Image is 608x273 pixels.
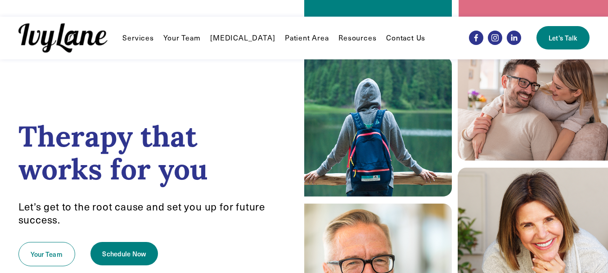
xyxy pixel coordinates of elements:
span: Services [122,33,153,43]
a: Instagram [488,31,502,45]
a: folder dropdown [338,32,376,43]
a: Your Team [18,242,75,266]
a: Contact Us [386,32,425,43]
strong: Therapy that works for you [18,118,208,188]
a: Let's Talk [536,26,590,49]
a: LinkedIn [507,31,521,45]
a: Facebook [469,31,483,45]
a: [MEDICAL_DATA] [210,32,275,43]
span: Resources [338,33,376,43]
a: Schedule Now [90,242,158,265]
a: Patient Area [285,32,329,43]
a: Your Team [163,32,200,43]
a: folder dropdown [122,32,153,43]
span: Let’s get to the root cause and set you up for future success. [18,200,268,226]
img: Ivy Lane Counseling &mdash; Therapy that works for you [18,23,108,53]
